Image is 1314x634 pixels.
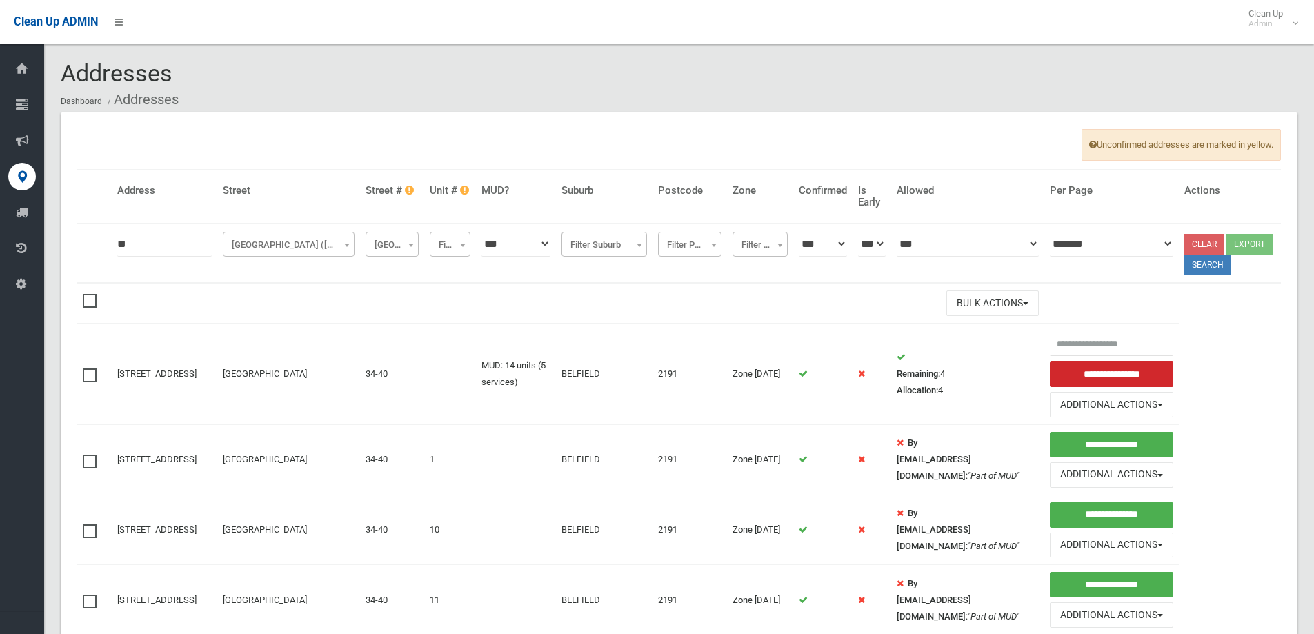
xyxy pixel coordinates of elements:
[433,235,467,255] span: Filter Unit #
[360,425,424,495] td: 34-40
[733,185,788,197] h4: Zone
[117,368,197,379] a: [STREET_ADDRESS]
[556,425,653,495] td: BELFIELD
[653,425,726,495] td: 2191
[561,232,648,257] span: Filter Suburb
[897,437,971,481] strong: By [EMAIL_ADDRESS][DOMAIN_NAME]
[217,495,360,565] td: [GEOGRAPHIC_DATA]
[369,235,415,255] span: Filter Street #
[481,185,550,197] h4: MUD?
[561,185,648,197] h4: Suburb
[360,324,424,425] td: 34-40
[1248,19,1283,29] small: Admin
[360,495,424,565] td: 34-40
[1050,392,1173,417] button: Additional Actions
[1050,602,1173,628] button: Additional Actions
[424,425,476,495] td: 1
[217,324,360,425] td: [GEOGRAPHIC_DATA]
[1184,255,1231,275] button: Search
[799,185,847,197] h4: Confirmed
[891,425,1044,495] td: :
[14,15,98,28] span: Clean Up ADMIN
[1082,129,1281,161] span: Unconfirmed addresses are marked in yellow.
[104,87,179,112] li: Addresses
[658,232,721,257] span: Filter Postcode
[727,425,794,495] td: Zone [DATE]
[223,185,355,197] h4: Street
[897,578,971,622] strong: By [EMAIL_ADDRESS][DOMAIN_NAME]
[117,454,197,464] a: [STREET_ADDRESS]
[556,324,653,425] td: BELFIELD
[891,324,1044,425] td: 4 4
[897,385,938,395] strong: Allocation:
[61,97,102,106] a: Dashboard
[897,368,940,379] strong: Remaining:
[1050,462,1173,488] button: Additional Actions
[1050,533,1173,558] button: Additional Actions
[476,324,556,425] td: MUD: 14 units (5 services)
[736,235,785,255] span: Filter Zone
[117,185,212,197] h4: Address
[1184,234,1224,255] a: Clear
[858,185,886,208] h4: Is Early
[946,290,1039,316] button: Bulk Actions
[556,495,653,565] td: BELFIELD
[653,324,726,425] td: 2191
[226,235,351,255] span: Baltimore Street (BELFIELD)
[897,508,971,551] strong: By [EMAIL_ADDRESS][DOMAIN_NAME]
[1184,185,1275,197] h4: Actions
[968,611,1019,622] em: "Part of MUD"
[661,235,717,255] span: Filter Postcode
[366,185,419,197] h4: Street #
[968,470,1019,481] em: "Part of MUD"
[1050,185,1173,197] h4: Per Page
[968,541,1019,551] em: "Part of MUD"
[61,59,172,87] span: Addresses
[217,425,360,495] td: [GEOGRAPHIC_DATA]
[117,595,197,605] a: [STREET_ADDRESS]
[653,495,726,565] td: 2191
[1226,234,1273,255] button: Export
[1242,8,1297,29] span: Clean Up
[223,232,355,257] span: Baltimore Street (BELFIELD)
[430,185,470,197] h4: Unit #
[117,524,197,535] a: [STREET_ADDRESS]
[897,185,1039,197] h4: Allowed
[565,235,644,255] span: Filter Suburb
[430,232,470,257] span: Filter Unit #
[658,185,721,197] h4: Postcode
[424,495,476,565] td: 10
[733,232,788,257] span: Filter Zone
[727,495,794,565] td: Zone [DATE]
[891,495,1044,565] td: :
[366,232,419,257] span: Filter Street #
[727,324,794,425] td: Zone [DATE]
